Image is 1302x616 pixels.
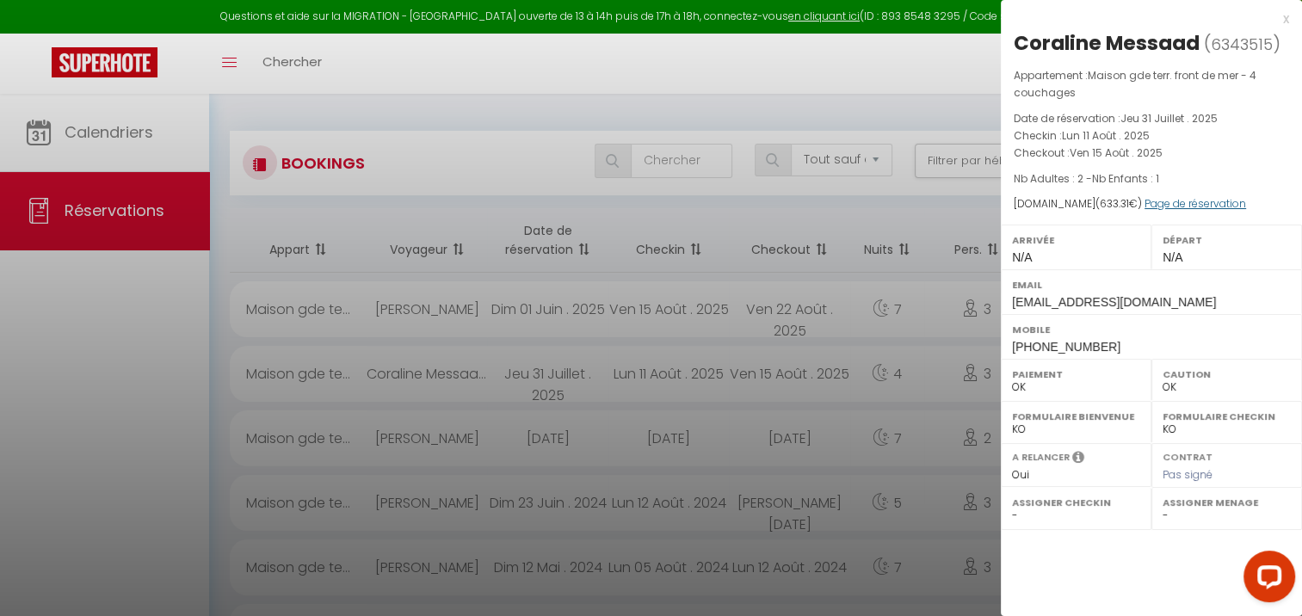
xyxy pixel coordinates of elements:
span: 6343515 [1211,34,1273,55]
span: Nb Adultes : 2 - [1014,171,1159,186]
span: [PHONE_NUMBER] [1012,340,1120,354]
span: N/A [1163,250,1182,264]
span: ( ) [1204,32,1280,56]
a: Page de réservation [1145,196,1246,211]
label: Formulaire Bienvenue [1012,408,1140,425]
label: Email [1012,276,1291,293]
p: Appartement : [1014,67,1289,102]
span: Maison gde terr. front de mer - 4 couchages [1014,68,1256,100]
span: N/A [1012,250,1032,264]
label: Départ [1163,231,1291,249]
label: Contrat [1163,450,1213,461]
label: Formulaire Checkin [1163,408,1291,425]
div: Coraline Messaad [1014,29,1200,57]
span: Pas signé [1163,467,1213,482]
label: Assigner Menage [1163,494,1291,511]
label: Arrivée [1012,231,1140,249]
iframe: LiveChat chat widget [1230,544,1302,616]
span: Nb Enfants : 1 [1092,171,1159,186]
span: Jeu 31 Juillet . 2025 [1120,111,1218,126]
i: Sélectionner OUI si vous souhaiter envoyer les séquences de messages post-checkout [1072,450,1084,469]
div: [DOMAIN_NAME] [1014,196,1289,213]
p: Checkin : [1014,127,1289,145]
label: Caution [1163,366,1291,383]
label: Assigner Checkin [1012,494,1140,511]
label: A relancer [1012,450,1070,465]
p: Date de réservation : [1014,110,1289,127]
span: [EMAIL_ADDRESS][DOMAIN_NAME] [1012,295,1216,309]
span: 633.31 [1100,196,1129,211]
span: ( €) [1095,196,1142,211]
span: Lun 11 Août . 2025 [1062,128,1150,143]
p: Checkout : [1014,145,1289,162]
label: Paiement [1012,366,1140,383]
label: Mobile [1012,321,1291,338]
div: x [1001,9,1289,29]
span: Ven 15 Août . 2025 [1070,145,1163,160]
